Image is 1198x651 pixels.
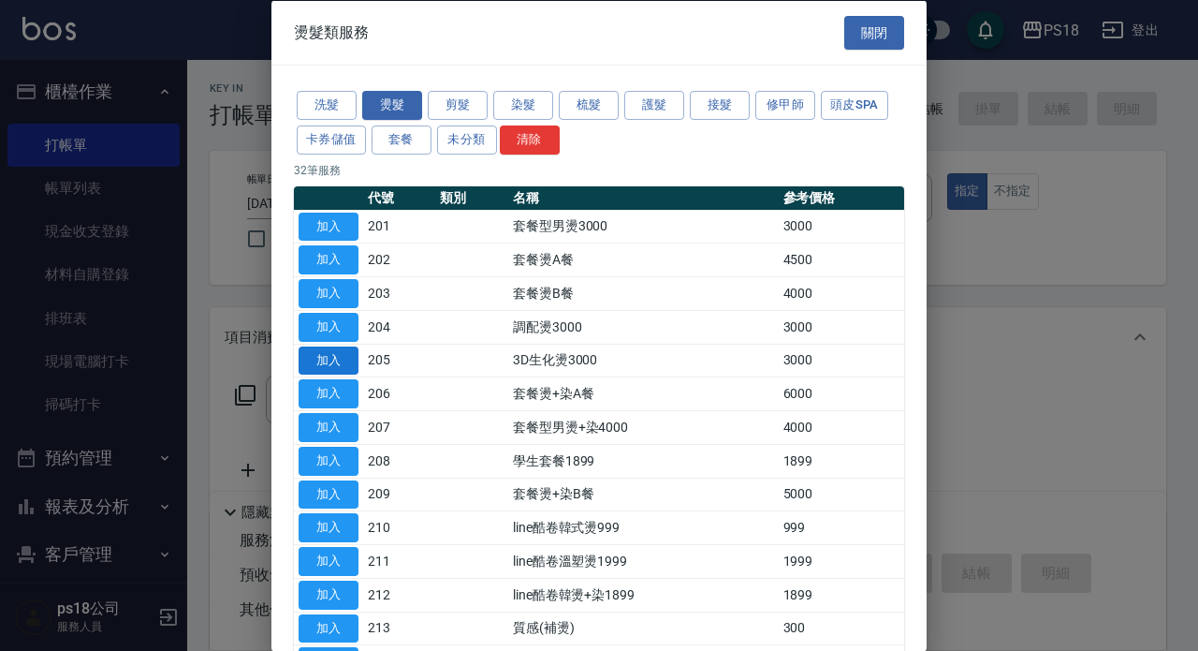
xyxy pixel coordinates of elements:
[299,480,358,509] button: 加入
[508,578,779,612] td: line酷卷韓燙+染1899
[508,377,779,410] td: 套餐燙+染A餐
[294,22,369,41] span: 燙髮類服務
[299,413,358,442] button: 加入
[299,614,358,643] button: 加入
[779,510,904,544] td: 999
[362,91,422,120] button: 燙髮
[779,578,904,612] td: 1899
[297,125,366,154] button: 卡券儲值
[363,478,435,511] td: 209
[779,210,904,244] td: 3000
[779,243,904,276] td: 4500
[435,185,507,210] th: 類別
[363,185,435,210] th: 代號
[363,578,435,612] td: 212
[624,91,684,120] button: 護髮
[508,444,779,478] td: 學生套餐1899
[493,91,553,120] button: 染髮
[363,310,435,344] td: 204
[363,210,435,244] td: 201
[363,544,435,578] td: 211
[297,91,357,120] button: 洗髮
[500,125,560,154] button: 清除
[363,410,435,444] td: 207
[508,210,779,244] td: 套餐型男燙3000
[372,125,431,154] button: 套餐
[508,478,779,511] td: 套餐燙+染B餐
[363,612,435,645] td: 213
[299,446,358,475] button: 加入
[508,185,779,210] th: 名稱
[508,612,779,645] td: 質感(補燙)
[294,161,904,178] p: 32 筆服務
[299,279,358,308] button: 加入
[363,276,435,310] td: 203
[299,346,358,375] button: 加入
[428,91,488,120] button: 剪髮
[779,478,904,511] td: 5000
[363,243,435,276] td: 202
[299,245,358,274] button: 加入
[844,15,904,50] button: 關閉
[508,243,779,276] td: 套餐燙A餐
[363,510,435,544] td: 210
[779,544,904,578] td: 1999
[779,344,904,377] td: 3000
[363,344,435,377] td: 205
[299,212,358,241] button: 加入
[559,91,619,120] button: 梳髮
[363,444,435,478] td: 208
[299,580,358,609] button: 加入
[779,276,904,310] td: 4000
[299,312,358,341] button: 加入
[821,91,888,120] button: 頭皮SPA
[508,544,779,578] td: line酷卷溫塑燙1999
[508,410,779,444] td: 套餐型男燙+染4000
[299,547,358,576] button: 加入
[779,185,904,210] th: 參考價格
[299,513,358,542] button: 加入
[508,276,779,310] td: 套餐燙B餐
[755,91,815,120] button: 修甲師
[437,125,497,154] button: 未分類
[779,612,904,645] td: 300
[508,510,779,544] td: line酷卷韓式燙999
[779,377,904,410] td: 6000
[363,377,435,410] td: 206
[779,444,904,478] td: 1899
[690,91,750,120] button: 接髮
[779,310,904,344] td: 3000
[779,410,904,444] td: 4000
[508,310,779,344] td: 調配燙3000
[508,344,779,377] td: 3D生化燙3000
[299,379,358,408] button: 加入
